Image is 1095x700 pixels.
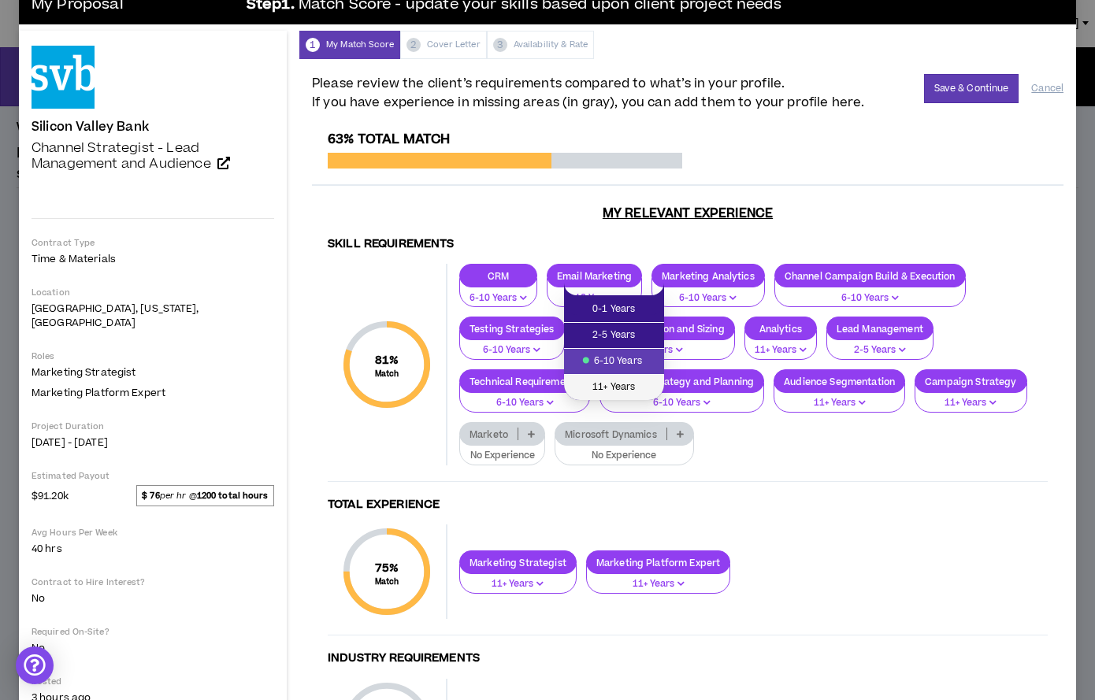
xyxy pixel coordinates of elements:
p: Marketing Platform Expert [587,557,730,569]
p: No [32,591,274,606]
p: 6-10 Years [610,396,754,410]
span: 6-10 Years [573,353,655,370]
p: 2-5 Years [837,343,923,357]
span: 2-5 Years [573,327,655,344]
button: No Experience [555,435,694,465]
p: Estimated Payout [32,470,274,482]
button: 6-10 Years [459,278,537,308]
p: [DATE] - [DATE] [32,435,274,450]
span: $91.20k [32,486,69,505]
h4: Industry Requirements [328,651,1048,666]
p: Required On-Site? [32,626,274,638]
span: 11+ Years [573,379,655,396]
span: Marketing Strategist [32,365,135,380]
button: 11+ Years [915,383,1026,413]
button: 6-10 Years [774,278,966,308]
p: Lead Management [827,323,933,335]
h4: Skill Requirements [328,237,1048,252]
button: 11+ Years [459,564,577,594]
p: Technical Requirements [460,376,589,387]
p: Channel Strategy and Planning [600,376,763,387]
span: 1 [306,38,320,52]
p: Campaign Strategy [915,376,1026,387]
button: 6-10 Years [651,278,765,308]
p: 6-10 Years [785,291,956,306]
p: No Experience [565,449,684,463]
p: Roles [32,350,274,362]
p: Marketo [460,428,518,440]
span: Please review the client’s requirements compared to what’s in your profile. If you have experienc... [312,74,864,112]
button: 11+ Years [586,564,731,594]
p: Microsoft Dynamics [555,428,666,440]
button: 6-10 Years [547,278,642,308]
p: 6-10 Years [662,291,755,306]
span: 75 % [375,560,399,576]
p: Contract Type [32,237,274,249]
p: 6-10 Years [557,291,632,306]
button: No Experience [459,435,545,465]
button: 11+ Years [744,330,817,360]
p: 6-10 Years [470,343,555,357]
small: Match [375,369,399,380]
p: Avg Hours Per Week [32,527,274,539]
h4: Silicon Valley Bank [32,120,149,134]
p: 11+ Years [470,577,566,591]
p: 11+ Years [596,577,721,591]
p: CRM [460,270,536,282]
h3: My Relevant Experience [312,206,1063,221]
button: 11+ Years [774,383,905,413]
button: 6-10 Years [459,330,565,360]
span: Channel Strategist - Lead Management and Audience [32,139,211,173]
button: Save & Continue [924,74,1019,103]
h4: Total Experience [328,498,1048,513]
p: Email Marketing [547,270,641,282]
span: 0-1 Years [573,301,655,318]
button: Cancel [1031,75,1063,102]
div: Open Intercom Messenger [16,646,54,684]
p: Channel Campaign Build & Execution [775,270,965,282]
small: Match [375,576,399,587]
p: Audience Segmentation [774,376,904,387]
p: Marketing Strategist [460,557,576,569]
p: Testing Strategies [460,323,564,335]
button: 6-10 Years [599,383,764,413]
p: 11+ Years [755,343,807,357]
span: 81 % [375,352,399,369]
p: 6-10 Years [470,396,580,410]
p: Contract to Hire Interest? [32,576,274,588]
p: 11+ Years [925,396,1016,410]
p: 40 hrs [32,542,274,556]
div: My Match Score [299,31,400,59]
button: 6-10 Years [459,383,590,413]
p: Analytics [745,323,816,335]
p: No [32,641,274,655]
p: [GEOGRAPHIC_DATA], [US_STATE], [GEOGRAPHIC_DATA] [32,302,274,330]
p: Project Duration [32,420,274,432]
p: Marketing Analytics [652,270,764,282]
p: No Experience [470,449,535,463]
span: 63% Total Match [328,130,450,149]
p: Time & Materials [32,252,274,266]
p: Location [32,287,274,298]
strong: 1200 total hours [197,490,269,502]
strong: $ 76 [142,490,159,502]
a: Channel Strategist - Lead Management and Audience [32,140,274,172]
button: 2-5 Years [826,330,934,360]
span: Marketing Platform Expert [32,386,165,400]
span: per hr @ [136,485,274,506]
p: 11+ Years [784,396,895,410]
p: Posted [32,676,274,687]
p: 6-10 Years [470,291,527,306]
